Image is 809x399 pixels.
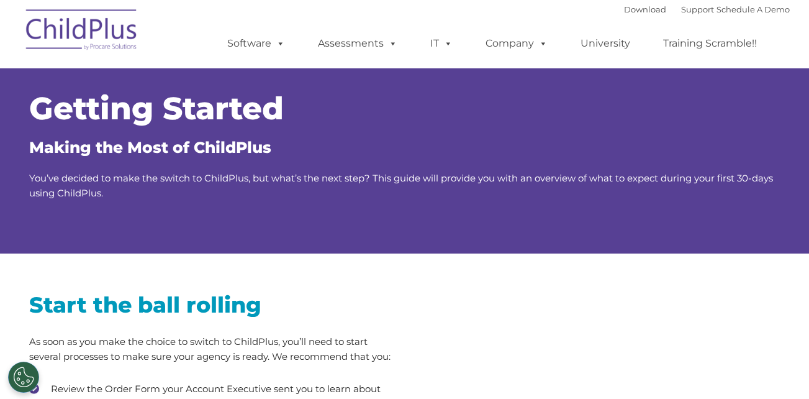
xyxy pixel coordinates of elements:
a: University [568,31,643,56]
span: You’ve decided to make the switch to ChildPlus, but what’s the next step? This guide will provide... [29,172,773,199]
a: IT [418,31,465,56]
p: As soon as you make the choice to switch to ChildPlus, you’ll need to start several processes to ... [29,334,395,364]
a: Training Scramble!! [651,31,769,56]
a: Software [215,31,297,56]
a: Download [624,4,666,14]
font: | [624,4,790,14]
a: Assessments [305,31,410,56]
a: Support [681,4,714,14]
h2: Start the ball rolling [29,291,395,319]
span: Making the Most of ChildPlus [29,138,271,157]
a: Schedule A Demo [716,4,790,14]
a: Company [473,31,560,56]
img: ChildPlus by Procare Solutions [20,1,144,63]
button: Cookies Settings [8,362,39,393]
span: Getting Started [29,89,284,127]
